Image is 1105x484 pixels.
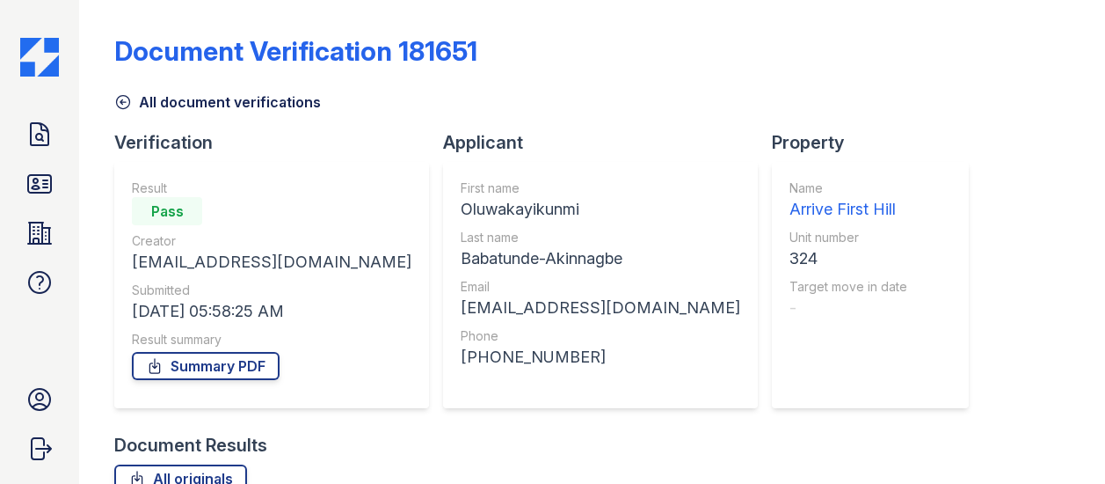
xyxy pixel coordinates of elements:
a: Name Arrive First Hill [789,180,907,222]
a: Summary PDF [132,352,280,380]
div: [PHONE_NUMBER] [461,345,740,370]
div: Applicant [443,130,772,155]
div: Last name [461,229,740,246]
div: Submitted [132,282,411,299]
div: Property [772,130,983,155]
div: Result [132,180,411,197]
div: [DATE] 05:58:25 AM [132,299,411,324]
div: Target move in date [789,278,907,296]
div: [EMAIL_ADDRESS][DOMAIN_NAME] [132,250,411,275]
div: Unit number [789,229,907,246]
div: Creator [132,232,411,250]
div: - [789,296,907,320]
div: Verification [114,130,443,155]
div: Result summary [132,331,411,348]
div: Document Verification 181651 [114,35,477,67]
div: Babatunde-Akinnagbe [461,246,740,271]
div: Phone [461,327,740,345]
div: Email [461,278,740,296]
a: All document verifications [114,92,321,113]
div: 324 [789,246,907,271]
div: Name [789,180,907,197]
div: Arrive First Hill [789,197,907,222]
div: Document Results [114,433,267,458]
div: [EMAIL_ADDRESS][DOMAIN_NAME] [461,296,740,320]
div: Pass [132,197,202,225]
div: Oluwakayikunmi [461,197,740,222]
div: First name [461,180,740,197]
img: CE_Icon_Blue-c292c112584629df590d857e76928e9f676e5b41ef8f769ba2f05ee15b207248.png [20,38,59,77]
